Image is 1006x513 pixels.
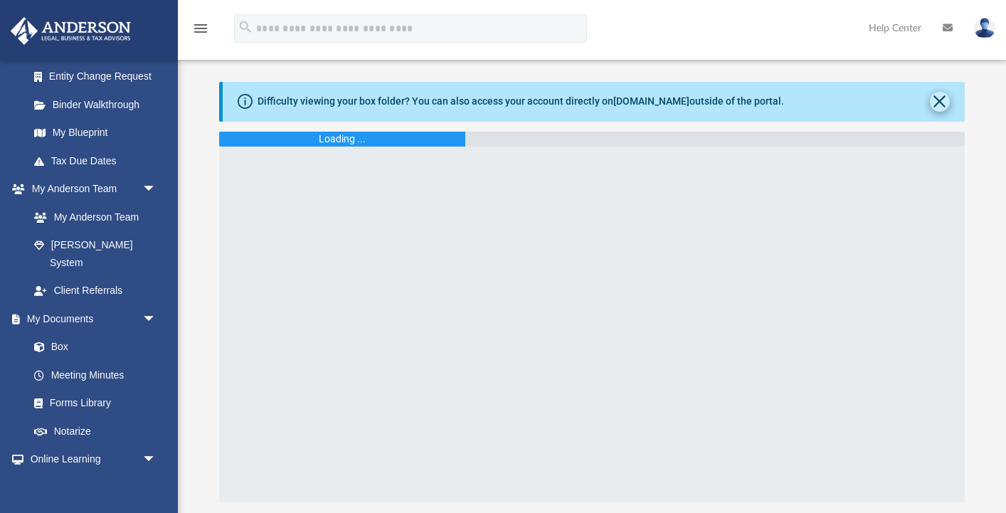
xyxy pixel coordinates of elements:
[930,92,950,112] button: Close
[192,20,209,37] i: menu
[20,417,171,445] a: Notarize
[142,445,171,475] span: arrow_drop_down
[20,90,178,119] a: Binder Walkthrough
[10,175,171,203] a: My Anderson Teamarrow_drop_down
[192,27,209,37] a: menu
[20,63,178,91] a: Entity Change Request
[10,445,171,474] a: Online Learningarrow_drop_down
[974,18,995,38] img: User Pic
[20,361,171,389] a: Meeting Minutes
[20,231,171,277] a: [PERSON_NAME] System
[238,19,253,35] i: search
[319,132,366,147] div: Loading ...
[20,277,171,305] a: Client Referrals
[20,147,178,175] a: Tax Due Dates
[20,119,171,147] a: My Blueprint
[613,95,689,107] a: [DOMAIN_NAME]
[258,94,784,109] div: Difficulty viewing your box folder? You can also access your account directly on outside of the p...
[20,203,164,231] a: My Anderson Team
[142,305,171,334] span: arrow_drop_down
[10,305,171,333] a: My Documentsarrow_drop_down
[6,17,135,45] img: Anderson Advisors Platinum Portal
[20,333,164,361] a: Box
[20,389,164,418] a: Forms Library
[142,175,171,204] span: arrow_drop_down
